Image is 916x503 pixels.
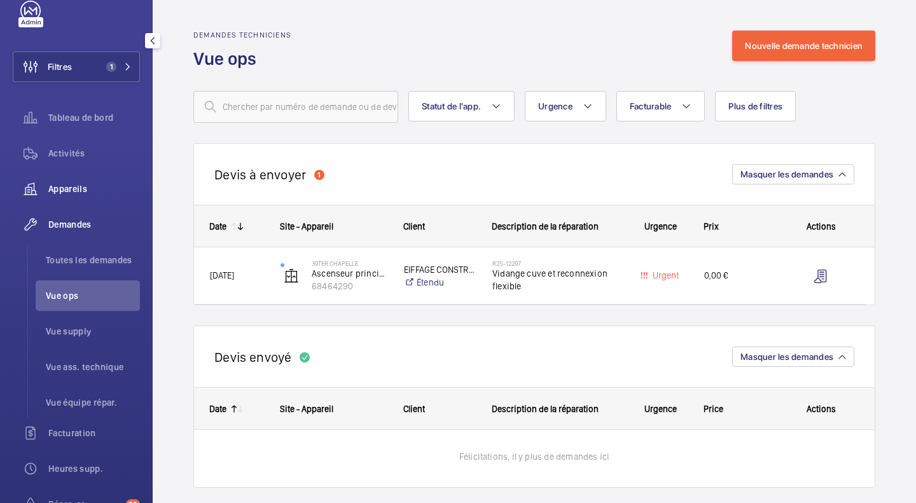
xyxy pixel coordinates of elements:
[704,268,776,283] span: 0,00 €
[492,404,599,414] span: Description de la réparation
[13,52,140,82] button: Filtres1
[214,349,292,365] h2: Devis envoyé
[807,221,836,231] span: Actions
[403,404,425,414] span: Client
[644,221,677,231] span: Urgence
[193,91,398,123] input: Chercher par numéro de demande ou de devis
[422,101,481,111] span: Statut de l'app.
[650,270,679,280] span: Urgent
[408,91,515,121] button: Statut de l'app.
[46,325,140,338] span: Vue supply
[704,404,723,414] span: Price
[728,101,782,111] span: Plus de filtres
[312,259,387,267] p: 39ter Chapelle
[704,221,719,231] span: Prix
[404,276,476,289] a: Étendu
[740,352,833,362] span: Masquer les demandes
[732,31,875,61] button: Nouvelle demande technicien
[492,267,617,293] span: Vidange cuve et reconnexion flexible
[280,404,333,414] span: Site - Appareil
[732,347,854,367] button: Masquer les demandes
[492,259,617,267] h2: R25-12297
[193,31,291,39] h2: Demandes techniciens
[314,170,324,180] div: 1
[193,47,291,71] h1: Vue ops
[48,462,140,475] span: Heures supp.
[807,404,836,414] span: Actions
[46,254,140,266] span: Toutes les demandes
[630,101,672,111] span: Facturable
[209,404,226,414] div: Date
[404,263,476,276] p: EIFFAGE CONSTRUCTION IDF Résidentiel & Fonctionnel
[715,91,796,121] button: Plus de filtres
[312,267,387,280] p: Ascenseur principal
[48,147,140,160] span: Activités
[210,270,234,280] span: [DATE]
[538,101,572,111] span: Urgence
[732,164,854,184] button: Masquer les demandes
[106,62,116,72] span: 1
[209,221,226,231] div: Date
[403,221,425,231] span: Client
[48,183,140,195] span: Appareils
[48,60,72,73] span: Filtres
[644,404,677,414] span: Urgence
[284,268,299,284] img: elevator.svg
[48,427,140,439] span: Facturation
[616,91,705,121] button: Facturable
[740,169,833,179] span: Masquer les demandes
[525,91,606,121] button: Urgence
[46,396,140,409] span: Vue équipe répar.
[48,111,140,124] span: Tableau de bord
[46,289,140,302] span: Vue ops
[214,167,307,183] h2: Devis à envoyer
[48,218,140,231] span: Demandes
[280,221,333,231] span: Site - Appareil
[492,221,599,231] span: Description de la réparation
[312,280,387,293] p: 68464290
[46,361,140,373] span: Vue ass. technique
